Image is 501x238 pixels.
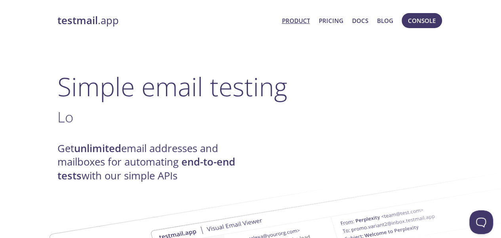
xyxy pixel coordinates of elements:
[57,71,444,102] h1: Simple email testing
[377,15,393,26] a: Blog
[57,155,235,182] strong: end-to-end tests
[57,142,251,183] h4: Get email addresses and mailboxes for automating with our simple APIs
[352,15,368,26] a: Docs
[318,15,343,26] a: Pricing
[408,15,436,26] span: Console
[57,13,98,27] strong: testmail
[57,107,73,127] span: Lo
[57,14,276,27] a: testmail.app
[469,210,493,234] iframe: Help Scout Beacon - Open
[402,13,442,28] button: Console
[74,141,121,155] strong: unlimited
[282,15,310,26] a: Product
